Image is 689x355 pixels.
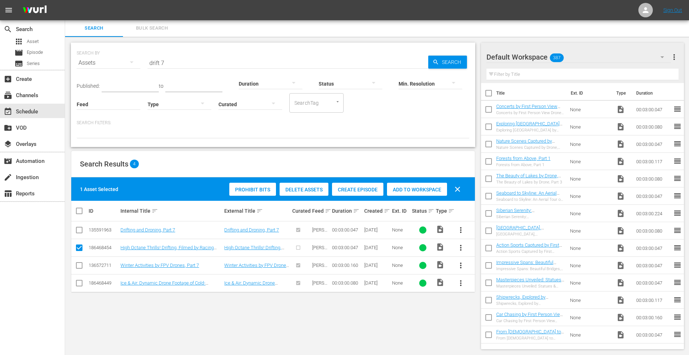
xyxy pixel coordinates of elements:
div: Seaboard to Skyline: An Aerial Tour of American Ports & Harbors, Part 2 [496,197,565,202]
div: 135591963 [89,227,118,233]
a: Drifting and Droning, Part 7 [224,227,279,233]
span: more_vert [670,53,679,61]
span: Create Episode [332,187,383,192]
span: 387 [550,50,563,65]
span: sort [325,208,331,214]
td: 00:03:00.047 [633,239,673,257]
span: Published: [77,83,100,89]
span: Episode [14,48,23,57]
div: [DATE] [364,227,390,233]
td: None [567,205,613,222]
td: None [567,101,613,118]
span: Overlays [4,140,12,148]
a: Ice & Air: Dynamic Drone Footage of Cold-Weather Thrills, Part 7 [224,280,290,296]
button: clear [449,181,466,198]
span: Video [436,278,445,287]
p: Search Filters: [77,120,469,126]
span: sort [384,208,390,214]
a: Impressive Spans: Beautiful Bridges, Filmed by [PERSON_NAME], Part 2 [496,260,556,276]
td: None [567,291,613,309]
a: The Beauty of Lakes by Drone, Part 3 [496,173,561,184]
span: Automation [4,157,12,165]
div: None [392,227,410,233]
span: Video [616,140,625,148]
span: Search [439,56,467,69]
span: Video [436,260,445,269]
div: Internal Title [120,207,222,215]
span: [PERSON_NAME] - AirVuz / DroneTV - Action & Sports [312,263,329,306]
button: more_vert [452,221,469,239]
span: Series [27,60,40,67]
span: reorder [673,122,682,131]
a: Ice & Air: Dynamic Drone Footage of Cold-Weather Thrills, Part 7 [120,280,208,291]
div: The Beauty of Lakes by Drone, Part 3 [496,180,565,185]
span: sort [152,208,158,214]
span: [PERSON_NAME] - AirVuz / DroneTV - Travel [312,245,328,283]
div: Assets [77,53,140,73]
span: clear [453,185,462,194]
button: more_vert [452,274,469,292]
span: menu [4,6,13,14]
td: None [567,239,613,257]
a: Nature Scenes Captured by Drone, Part 4 [496,138,555,149]
div: 186468454 [89,245,118,250]
span: Video [436,243,445,251]
th: Type [612,83,632,103]
div: 00:03:00.160 [332,263,362,268]
a: Seaboard to Skyline: An Aerial Tour of American Ports & Harbors, Part 2 [496,190,560,207]
span: reorder [673,157,682,165]
div: Action Sports Captured by First Person View Drones, Part 2 [496,249,565,254]
div: ID [89,208,118,214]
span: Video [616,174,625,183]
span: Episode [27,49,43,56]
span: 4 [130,160,139,168]
td: None [567,309,613,326]
div: 186468449 [89,280,118,286]
button: Prohibit Bits [229,183,276,196]
a: Drifting and Droning, Part 7 [120,227,175,233]
a: Masterpieces Unveiled: Statues & Sculptures, Filmed by [PERSON_NAME], Part 3 [496,277,564,293]
span: more_vert [456,279,465,287]
span: Video [616,192,625,200]
div: Feed [312,207,330,215]
button: Search [428,56,467,69]
span: Video [616,330,625,339]
div: Curated [292,208,310,214]
span: Series [14,59,23,68]
span: more_vert [456,226,465,234]
span: VOD [4,124,12,132]
span: Video [616,244,625,252]
span: reorder [673,139,682,148]
a: Winter Activities by FPV Drones, Part 7 [224,263,290,273]
td: None [567,170,613,187]
span: more_vert [456,243,465,252]
td: None [567,153,613,170]
div: [DATE] [364,280,390,286]
div: 136572711 [89,263,118,268]
td: 00:03:00.224 [633,205,673,222]
span: reorder [673,278,682,287]
a: High Octane Thrills! Drifting, Filmed by Racing Drones, Part 7 [224,245,289,256]
div: Status [412,207,434,215]
div: External Title [224,207,290,215]
span: Search [69,24,119,33]
span: Video [616,278,625,287]
a: Action Sports Captured by First Person View Drones, Part 2 [496,242,562,253]
span: Ingestion [4,173,12,182]
a: Forests from Above, Part 1 [496,156,550,161]
div: Default Workspace [486,47,671,67]
td: 00:03:00.080 [633,118,673,135]
span: reorder [673,191,682,200]
span: Video [616,157,625,166]
span: reorder [673,209,682,217]
span: Reports [4,189,12,198]
div: None [392,263,410,268]
span: [PERSON_NAME] - AirVuz / DroneTV - Travel [312,280,328,318]
th: Duration [632,83,675,103]
span: Search Results [80,160,128,168]
span: Search [4,25,12,34]
a: [GEOGRAPHIC_DATA], [GEOGRAPHIC_DATA] by Drone, Part 2 [496,225,560,241]
td: 00:03:00.117 [633,291,673,309]
span: reorder [673,330,682,339]
td: None [567,274,613,291]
